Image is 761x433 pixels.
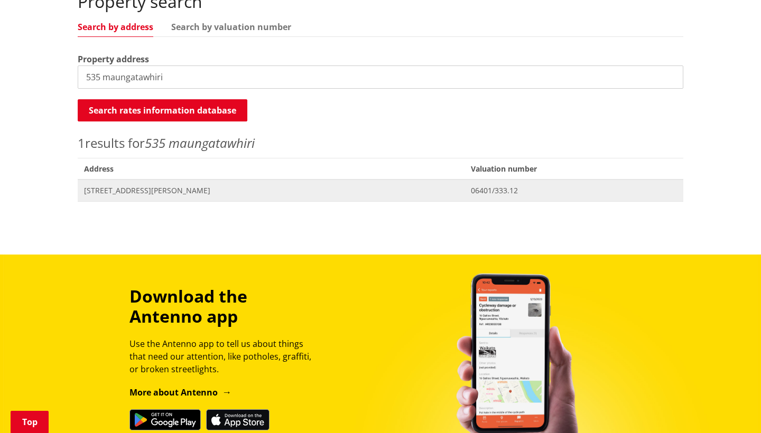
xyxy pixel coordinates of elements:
img: Get it on Google Play [129,409,201,430]
input: e.g. Duke Street NGARUAWAHIA [78,65,683,89]
p: Use the Antenno app to tell us about things that need our attention, like potholes, graffiti, or ... [129,337,321,375]
h3: Download the Antenno app [129,286,321,327]
a: Search by address [78,23,153,31]
a: Search by valuation number [171,23,291,31]
span: [STREET_ADDRESS][PERSON_NAME] [84,185,458,196]
a: Top [11,411,49,433]
label: Property address [78,53,149,65]
span: 1 [78,134,85,152]
iframe: Messenger Launcher [712,389,750,427]
button: Search rates information database [78,99,247,121]
span: 06401/333.12 [471,185,677,196]
p: results for [78,134,683,153]
span: Valuation number [465,158,683,180]
img: Download on the App Store [206,409,270,430]
span: Address [78,158,465,180]
a: More about Antenno [129,387,231,398]
em: 535 maungatawhiri [145,134,255,152]
a: [STREET_ADDRESS][PERSON_NAME] 06401/333.12 [78,180,683,201]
